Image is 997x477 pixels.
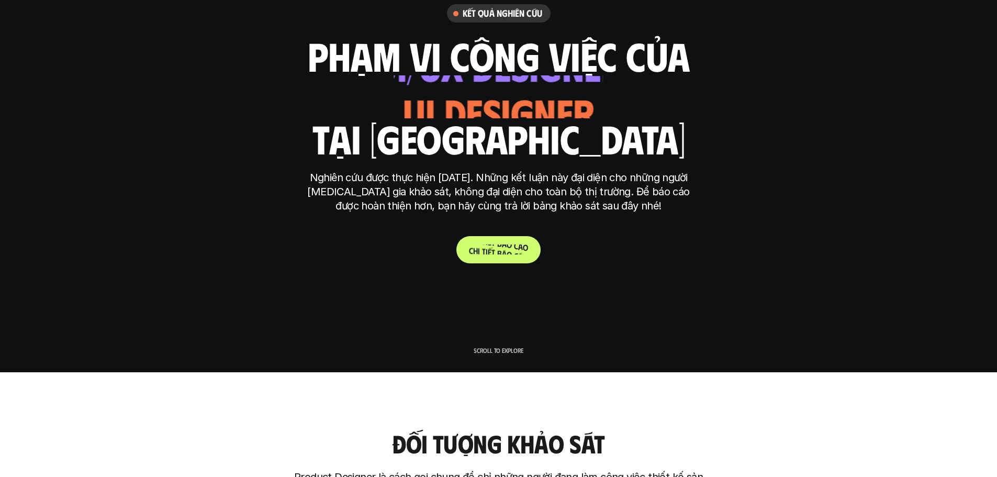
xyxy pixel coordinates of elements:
[312,116,685,160] h1: tại [GEOGRAPHIC_DATA]
[308,34,690,77] h1: phạm vi công việc của
[474,347,523,354] p: Scroll to explore
[392,430,604,458] h3: Đối tượng khảo sát
[303,171,695,213] p: Nghiên cứu được thực hiện [DATE]. Những kết luận này đại diện cho những người [MEDICAL_DATA] gia ...
[514,241,518,251] span: c
[523,242,528,252] span: o
[456,236,541,263] a: Chitiếtbáocáo
[518,242,523,252] span: á
[463,7,542,19] h6: Kết quả nghiên cứu
[507,239,512,249] span: o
